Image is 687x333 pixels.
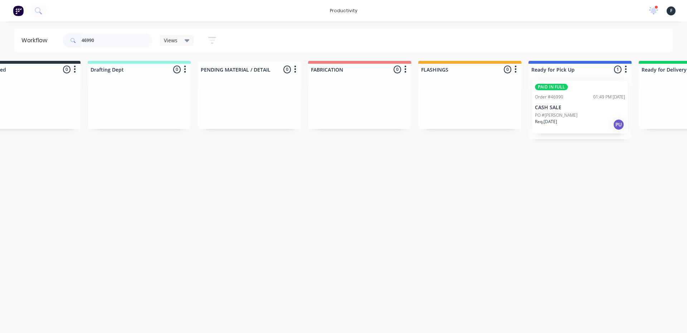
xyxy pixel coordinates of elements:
div: Order #46990 [535,94,563,100]
img: Factory [13,5,24,16]
div: PAID IN FULL [535,84,568,90]
p: PO #[PERSON_NAME] [535,112,578,119]
div: 01:49 PM [DATE] [593,94,625,100]
div: Workflow [21,36,51,45]
span: F [670,8,672,14]
div: productivity [326,5,361,16]
p: CASH SALE [535,105,625,111]
input: Search for orders... [82,33,152,48]
p: Req. [DATE] [535,119,557,125]
div: PU [613,119,624,130]
div: PAID IN FULLOrder #4699001:49 PM [DATE]CASH SALEPO #[PERSON_NAME]Req.[DATE]PU [532,81,628,134]
span: Views [164,37,177,44]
